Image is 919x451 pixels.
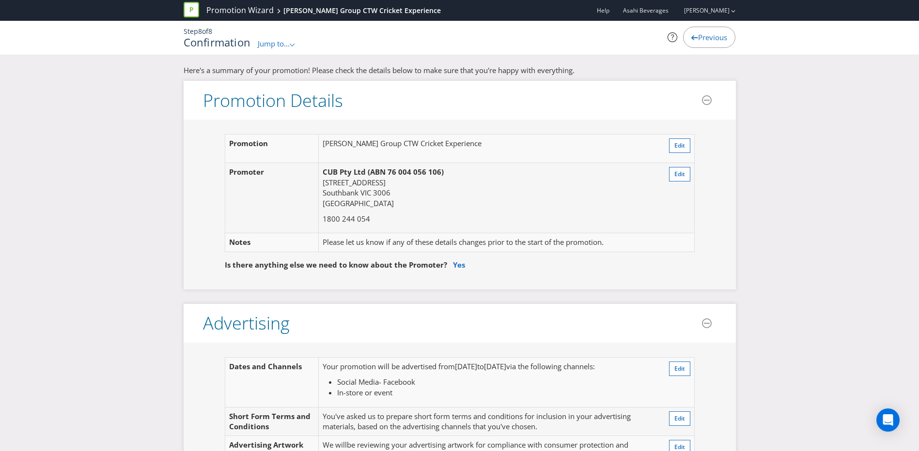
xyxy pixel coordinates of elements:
span: [STREET_ADDRESS] [323,178,386,187]
span: Is there anything else we need to know about the Promoter? [225,260,447,270]
span: Edit [674,414,685,422]
td: Notes [225,233,319,252]
button: Edit [669,361,690,376]
h3: Promotion Details [203,91,343,110]
span: CUB Pty Ltd [323,167,366,177]
span: [DATE] [484,361,506,371]
span: Step [184,27,198,36]
span: Edit [674,443,685,451]
span: 8 [208,27,212,36]
p: Here's a summary of your promotion! Please check the details below to make sure that you're happy... [184,65,736,75]
span: You've asked us to prepare short form terms and conditions for inclusion in your advertising mate... [323,411,631,431]
span: of [202,27,208,36]
span: Jump to... [258,39,290,48]
a: Promotion Wizard [206,5,274,16]
span: VIC [360,188,371,197]
div: Open Intercom Messenger [876,408,900,432]
button: Edit [669,138,690,153]
span: 3006 [373,188,390,197]
td: Promotion [225,135,319,163]
span: Social Media [337,377,379,387]
span: Southbank [323,188,358,197]
span: 8 [198,27,202,36]
button: Edit [669,167,690,181]
button: Edit [669,411,690,426]
span: Edit [674,364,685,373]
div: [PERSON_NAME] Group CTW Cricket Experience [283,6,441,15]
span: (ABN 76 004 056 106) [368,167,444,177]
td: Dates and Channels [225,358,319,407]
span: via the following channels: [506,361,595,371]
span: [GEOGRAPHIC_DATA] [323,198,394,208]
a: Help [597,6,609,15]
span: In-store or event [337,388,392,397]
a: [PERSON_NAME] [674,6,730,15]
td: Please let us know if any of these details changes prior to the start of the promotion. [319,233,654,252]
span: Edit [674,170,685,178]
span: - Facebook [379,377,415,387]
span: Asahi Beverages [623,6,669,15]
h1: Confirmation [184,36,251,48]
span: Edit [674,141,685,150]
span: We will [323,440,347,450]
span: Your promotion will be advertised from [323,361,455,371]
span: Promoter [229,167,264,177]
span: [DATE] [455,361,477,371]
a: Yes [453,260,465,270]
h3: Advertising [203,314,290,333]
td: [PERSON_NAME] Group CTW Cricket Experience [319,135,654,163]
span: Previous [698,32,727,42]
span: to [477,361,484,371]
td: Short Form Terms and Conditions [225,407,319,436]
p: 1800 244 054 [323,214,650,224]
